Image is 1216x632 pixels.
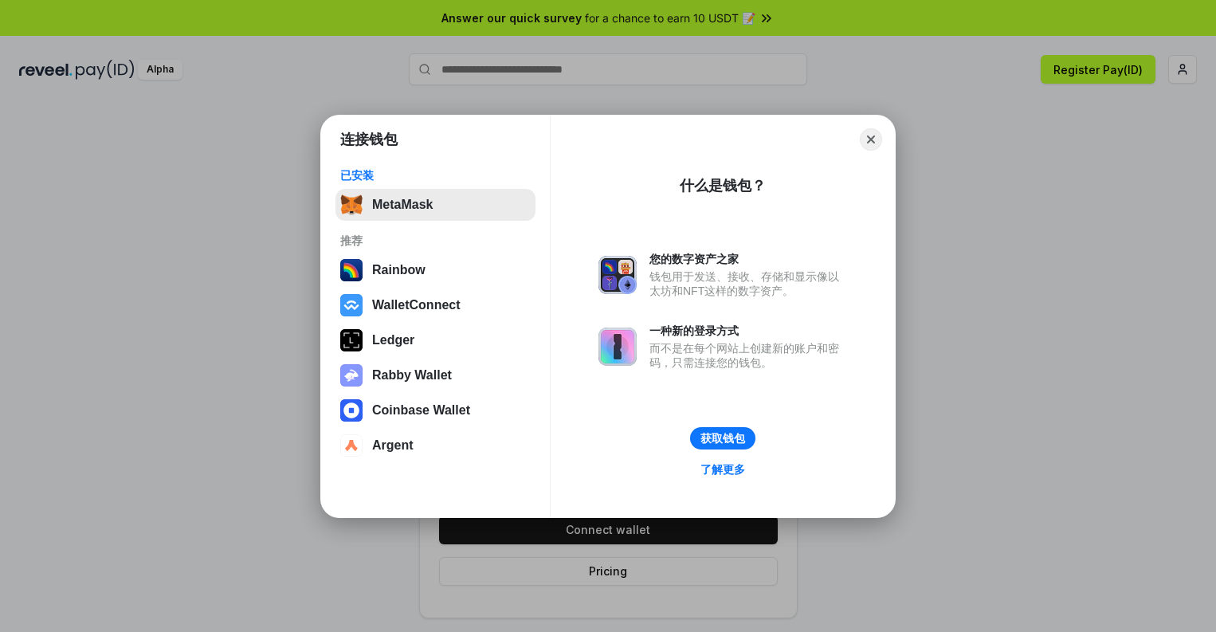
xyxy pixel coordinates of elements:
div: WalletConnect [372,298,461,312]
button: WalletConnect [335,289,535,321]
button: MetaMask [335,189,535,221]
img: svg+xml,%3Csvg%20width%3D%2228%22%20height%3D%2228%22%20viewBox%3D%220%200%2028%2028%22%20fill%3D... [340,434,363,457]
div: 推荐 [340,234,531,248]
a: 了解更多 [691,459,755,480]
div: 一种新的登录方式 [649,324,847,338]
img: svg+xml,%3Csvg%20width%3D%22120%22%20height%3D%22120%22%20viewBox%3D%220%200%20120%20120%22%20fil... [340,259,363,281]
button: Close [860,128,882,151]
div: 已安装 [340,168,531,183]
img: svg+xml,%3Csvg%20xmlns%3D%22http%3A%2F%2Fwww.w3.org%2F2000%2Fsvg%22%20fill%3D%22none%22%20viewBox... [598,256,637,294]
div: 您的数字资产之家 [649,252,847,266]
div: 而不是在每个网站上创建新的账户和密码，只需连接您的钱包。 [649,341,847,370]
button: Rabby Wallet [335,359,535,391]
button: Argent [335,430,535,461]
div: Rabby Wallet [372,368,452,383]
div: Coinbase Wallet [372,403,470,418]
img: svg+xml,%3Csvg%20width%3D%2228%22%20height%3D%2228%22%20viewBox%3D%220%200%2028%2028%22%20fill%3D... [340,399,363,422]
button: 获取钱包 [690,427,755,449]
div: Ledger [372,333,414,347]
img: svg+xml,%3Csvg%20fill%3D%22none%22%20height%3D%2233%22%20viewBox%3D%220%200%2035%2033%22%20width%... [340,194,363,216]
h1: 连接钱包 [340,130,398,149]
div: 了解更多 [700,462,745,477]
img: svg+xml,%3Csvg%20xmlns%3D%22http%3A%2F%2Fwww.w3.org%2F2000%2Fsvg%22%20fill%3D%22none%22%20viewBox... [598,328,637,366]
button: Rainbow [335,254,535,286]
img: svg+xml,%3Csvg%20xmlns%3D%22http%3A%2F%2Fwww.w3.org%2F2000%2Fsvg%22%20width%3D%2228%22%20height%3... [340,329,363,351]
button: Ledger [335,324,535,356]
div: 钱包用于发送、接收、存储和显示像以太坊和NFT这样的数字资产。 [649,269,847,298]
button: Coinbase Wallet [335,395,535,426]
div: Argent [372,438,414,453]
div: Rainbow [372,263,426,277]
div: 什么是钱包？ [680,176,766,195]
div: MetaMask [372,198,433,212]
div: 获取钱包 [700,431,745,446]
img: svg+xml,%3Csvg%20width%3D%2228%22%20height%3D%2228%22%20viewBox%3D%220%200%2028%2028%22%20fill%3D... [340,294,363,316]
img: svg+xml,%3Csvg%20xmlns%3D%22http%3A%2F%2Fwww.w3.org%2F2000%2Fsvg%22%20fill%3D%22none%22%20viewBox... [340,364,363,387]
